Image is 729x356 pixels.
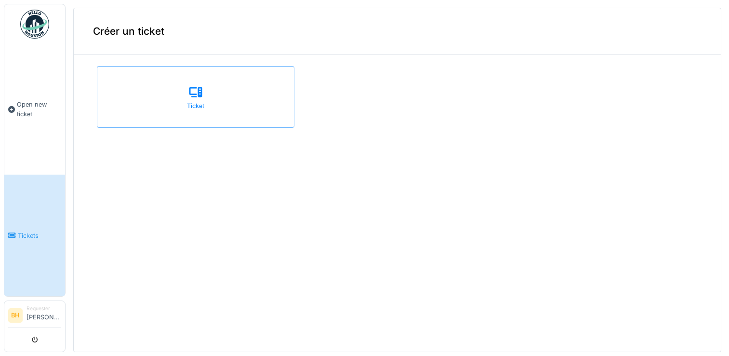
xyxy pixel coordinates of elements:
li: BH [8,308,23,323]
span: Open new ticket [17,100,61,118]
a: Tickets [4,175,65,296]
li: [PERSON_NAME] [27,305,61,326]
a: BH Requester[PERSON_NAME] [8,305,61,328]
div: Créer un ticket [74,8,721,55]
a: Open new ticket [4,44,65,175]
img: Badge_color-CXgf-gQk.svg [20,10,49,39]
span: Tickets [18,231,61,240]
div: Requester [27,305,61,312]
div: Ticket [187,101,204,110]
